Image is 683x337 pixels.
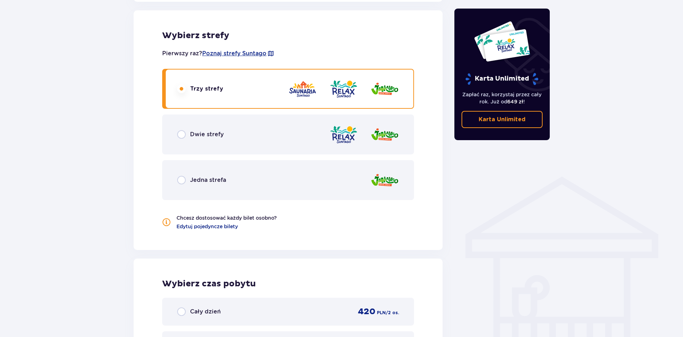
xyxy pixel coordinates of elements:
[465,73,539,85] p: Karta Unlimited
[370,79,399,99] img: Jamango
[370,124,399,145] img: Jamango
[190,176,226,184] span: Jedna strefa
[329,79,358,99] img: Relax
[162,279,414,289] h2: Wybierz czas pobytu
[190,131,224,138] span: Dwie strefy
[370,170,399,190] img: Jamango
[462,111,543,128] a: Karta Unlimited
[190,85,223,93] span: Trzy strefy
[479,116,525,123] p: Karta Unlimited
[474,21,530,62] img: Dwie karty całoroczne do Suntago z napisem 'UNLIMITED RELAX', na białym tle z tropikalnymi liśćmi...
[190,308,221,316] span: Cały dzień
[176,223,238,230] a: Edytuj pojedyncze bilety
[329,124,358,145] img: Relax
[162,30,414,41] h2: Wybierz strefy
[386,310,399,316] span: / 2 os.
[162,50,274,57] p: Pierwszy raz?
[507,99,523,104] span: 649 zł
[202,50,266,57] a: Poznaj strefy Suntago
[462,91,543,105] p: Zapłać raz, korzystaj przez cały rok. Już od !
[288,79,317,99] img: Saunaria
[358,306,375,317] span: 420
[176,214,277,221] p: Chcesz dostosować każdy bilet osobno?
[377,310,386,316] span: PLN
